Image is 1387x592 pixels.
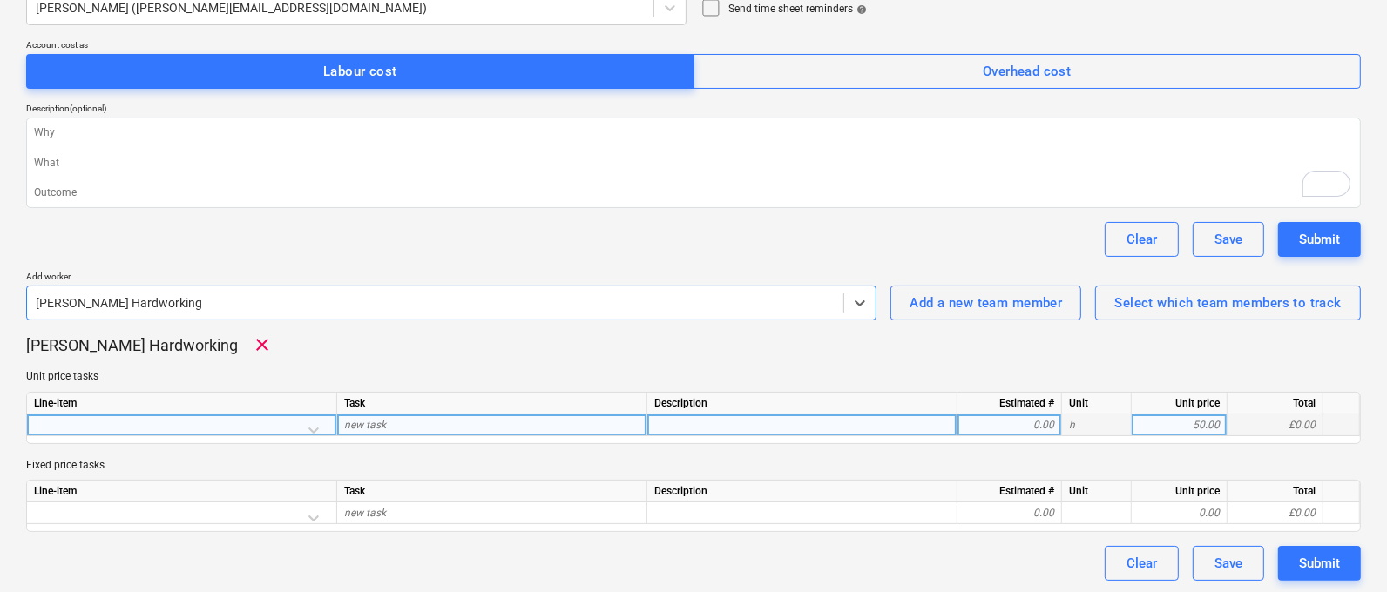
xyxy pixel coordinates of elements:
div: Line-item [27,481,337,502]
div: Clear [1127,552,1157,575]
div: Task [337,393,647,414]
div: Add a new team member [910,292,1062,314]
p: Fixed price tasks [26,458,1361,473]
div: Line-item [27,393,337,414]
p: Add worker [26,271,876,286]
button: Labour cost [26,54,694,89]
div: Estimated # [957,393,1062,414]
button: Submit [1278,222,1361,257]
div: Save [1214,228,1242,251]
div: Unit price [1132,393,1228,414]
div: Clear [1127,228,1157,251]
textarea: To enrich screen reader interactions, please activate Accessibility in Grammarly extension settings [26,118,1361,208]
div: 0.00 [964,414,1054,436]
div: Total [1228,393,1323,414]
div: Overhead cost [983,60,1072,83]
div: h [1062,414,1132,436]
span: help [853,4,867,15]
div: Description [647,481,957,502]
div: Estimated # [957,481,1062,502]
div: Submit [1299,228,1340,251]
div: Unit price [1132,481,1228,502]
p: Unit price tasks [26,369,1361,384]
div: £0.00 [1228,414,1323,436]
div: Unit [1062,393,1132,414]
button: Submit [1278,546,1361,581]
button: Clear [1105,222,1179,257]
span: Remove worker [252,334,273,355]
div: Description [647,393,957,414]
button: Overhead cost [693,54,1362,89]
div: 0.00 [964,502,1054,524]
span: new task [344,419,386,431]
div: Select which team members to track [1114,292,1342,314]
button: Add a new team member [890,286,1081,320]
button: Select which team members to track [1095,286,1361,320]
p: [PERSON_NAME] Hardworking [26,335,238,356]
div: Total [1228,481,1323,502]
div: 50.00 [1139,414,1220,436]
iframe: Chat Widget [1300,508,1387,592]
button: Save [1193,546,1264,581]
div: Task [337,481,647,502]
div: Unit [1062,481,1132,502]
div: £0.00 [1228,502,1323,524]
span: new task [344,507,386,519]
div: 0.00 [1139,502,1220,524]
div: Submit [1299,552,1340,575]
div: Send time sheet reminders [728,2,867,17]
button: Save [1193,222,1264,257]
div: Save [1214,552,1242,575]
button: Clear [1105,546,1179,581]
div: Account cost as [26,39,1361,50]
div: Labour cost [323,60,397,83]
div: Description (optional) [26,103,1361,114]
